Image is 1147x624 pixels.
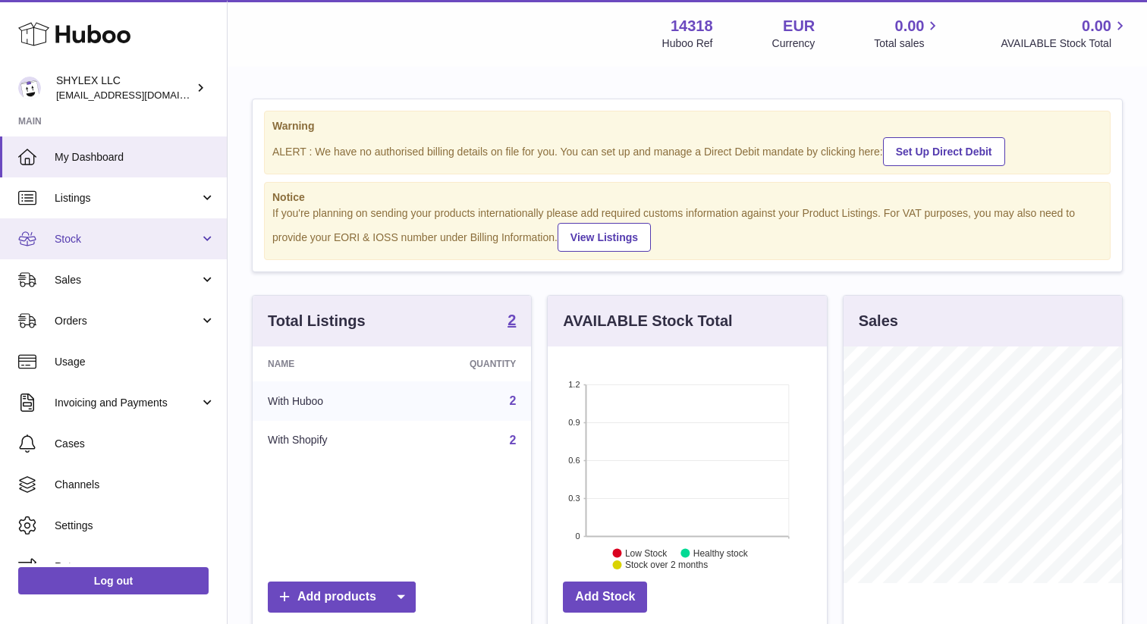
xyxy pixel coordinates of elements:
[56,89,223,101] span: [EMAIL_ADDRESS][DOMAIN_NAME]
[625,548,668,559] text: Low Stock
[783,16,815,36] strong: EUR
[55,519,215,533] span: Settings
[662,36,713,51] div: Huboo Ref
[859,311,898,331] h3: Sales
[55,232,200,246] span: Stock
[272,135,1102,166] div: ALERT : We have no authorised billing details on file for you. You can set up and manage a Direct...
[569,456,580,465] text: 0.6
[55,191,200,205] span: Listings
[569,494,580,503] text: 0.3
[563,311,732,331] h3: AVAILABLE Stock Total
[268,582,416,613] a: Add products
[18,77,41,99] img: partenariats@shylex.fr
[403,346,531,381] th: Quantity
[268,311,366,331] h3: Total Listings
[509,434,516,447] a: 2
[55,560,215,574] span: Returns
[55,314,200,328] span: Orders
[508,312,516,328] strong: 2
[18,567,209,594] a: Log out
[56,74,193,102] div: SHYLEX LLC
[55,273,200,287] span: Sales
[55,437,215,451] span: Cases
[874,36,941,51] span: Total sales
[55,396,200,410] span: Invoicing and Payments
[563,582,647,613] a: Add Stock
[569,380,580,389] text: 1.2
[253,421,403,460] td: With Shopify
[272,119,1102,133] strong: Warning
[569,418,580,427] text: 0.9
[508,312,516,331] a: 2
[671,16,713,36] strong: 14318
[55,150,215,165] span: My Dashboard
[55,478,215,492] span: Channels
[1082,16,1111,36] span: 0.00
[625,560,708,570] text: Stock over 2 months
[1001,36,1129,51] span: AVAILABLE Stock Total
[558,223,651,252] a: View Listings
[55,355,215,369] span: Usage
[883,137,1005,166] a: Set Up Direct Debit
[874,16,941,51] a: 0.00 Total sales
[253,381,403,421] td: With Huboo
[509,394,516,407] a: 2
[272,206,1102,252] div: If you're planning on sending your products internationally please add required customs informati...
[895,16,925,36] span: 0.00
[272,190,1102,205] strong: Notice
[693,548,749,559] text: Healthy stock
[576,531,580,541] text: 0
[253,346,403,381] th: Name
[1001,16,1129,51] a: 0.00 AVAILABLE Stock Total
[772,36,815,51] div: Currency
